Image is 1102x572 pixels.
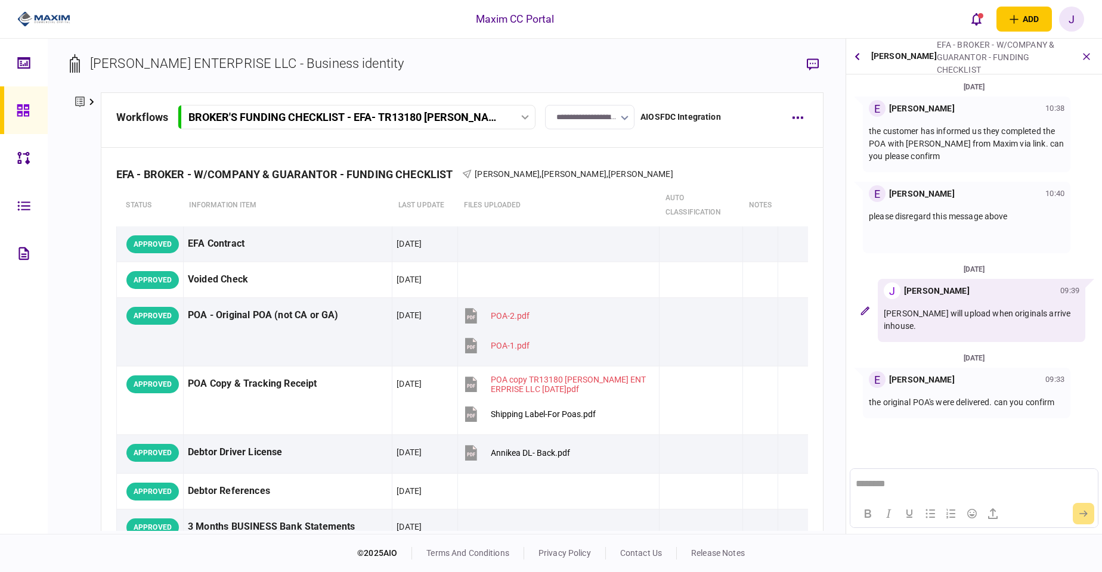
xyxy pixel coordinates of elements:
[996,7,1052,32] button: open adding identity options
[1045,188,1064,200] div: 10:40
[491,409,596,419] div: Shipping Label-For Poas.pdf
[462,332,530,359] button: POA-1.pdf
[392,185,458,226] th: last update
[869,396,1064,409] p: the original POA's were delivered. can you confirm
[899,505,920,522] button: Underline
[606,169,608,179] span: ,
[188,111,499,123] div: BROKER'S FUNDING CHECKLIST - EFA - TR13180 [PERSON_NAME] ENTERPRISE LLC
[188,514,388,540] div: 3 Months BUSINESS Bank Statements
[1059,7,1084,32] button: J
[869,125,1064,163] p: the customer has informed us they completed the POA with [PERSON_NAME] from Maxim via link. can y...
[491,375,649,394] div: POA copy TR13180 KELLOGG ENTERPRISE LLC 2025.08.05.pdf
[397,521,422,533] div: [DATE]
[1045,102,1064,114] div: 10:38
[491,311,530,321] div: POA-2.pdf
[397,446,422,458] div: [DATE]
[1045,374,1064,386] div: 09:33
[126,518,179,536] div: APPROVED
[858,505,878,522] button: Bold
[475,169,540,179] span: [PERSON_NAME]
[462,371,649,397] button: POA copy TR13180 KELLOGG ENTERPRISE LLC 2025.08.05.pdf
[540,169,541,179] span: ,
[188,302,388,329] div: POA - Original POA (not CA or GA)
[126,444,179,462] div: APPROVED
[491,341,530,350] div: POA-1.pdf
[1060,285,1079,297] div: 09:39
[90,54,404,73] div: [PERSON_NAME] ENTERPRISE LLC - Business identity
[188,439,388,466] div: Debtor Driver License
[116,109,168,125] div: workflows
[871,39,937,74] div: [PERSON_NAME]
[660,185,743,226] th: auto classification
[491,448,570,458] div: Annikea DL- Back.pdf
[397,238,422,250] div: [DATE]
[904,285,970,297] div: [PERSON_NAME]
[640,111,721,123] div: AIOSFDC Integration
[116,168,462,181] div: EFA - BROKER - W/COMPANY & GUARANTOR - FUNDING CHECKLIST
[608,169,673,179] span: [PERSON_NAME]
[188,478,388,505] div: Debtor References
[851,263,1097,276] div: [DATE]
[458,185,660,226] th: Files uploaded
[188,231,388,257] div: EFA Contract
[116,185,183,226] th: status
[691,548,745,558] a: release notes
[397,309,422,321] div: [DATE]
[188,371,388,397] div: POA Copy & Tracking Receipt
[462,439,570,466] button: Annikea DL- Back.pdf
[920,505,940,522] button: Bullet list
[126,307,179,325] div: APPROVED
[851,80,1097,94] div: [DATE]
[851,352,1097,365] div: [DATE]
[183,185,392,226] th: Information item
[188,266,388,293] div: Voided Check
[964,7,989,32] button: open notifications list
[357,547,412,559] div: © 2025 AIO
[178,105,535,129] button: BROKER'S FUNDING CHECKLIST - EFA- TR13180 [PERSON_NAME] ENTERPRISE LLC
[889,188,955,200] div: [PERSON_NAME]
[884,307,1079,332] p: [PERSON_NAME] will upload when originals arrive inhouse.
[878,505,899,522] button: Italic
[397,273,422,285] div: [DATE]
[462,400,596,427] button: Shipping Label-For Poas.pdf
[889,374,955,386] div: [PERSON_NAME]
[397,378,422,390] div: [DATE]
[462,302,530,329] button: POA-2.pdf
[426,548,509,558] a: terms and conditions
[126,271,179,289] div: APPROVED
[126,375,179,393] div: APPROVED
[937,39,1069,76] div: EFA - BROKER - W/COMPANY & GUARANTOR - FUNDING CHECKLIST
[869,210,1064,223] p: please disregard this message above
[869,185,886,202] div: E
[620,548,662,558] a: contact us
[869,100,886,117] div: E
[541,169,606,179] span: [PERSON_NAME]
[126,483,179,500] div: APPROVED
[962,505,982,522] button: Emojis
[884,282,900,299] div: J
[743,185,778,226] th: notes
[850,469,1097,499] iframe: Rich Text Area
[941,505,961,522] button: Numbered list
[397,485,422,497] div: [DATE]
[889,102,955,115] div: [PERSON_NAME]
[476,11,555,27] div: Maxim CC Portal
[126,235,179,253] div: APPROVED
[869,371,886,388] div: E
[538,548,591,558] a: privacy policy
[17,10,70,28] img: client company logo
